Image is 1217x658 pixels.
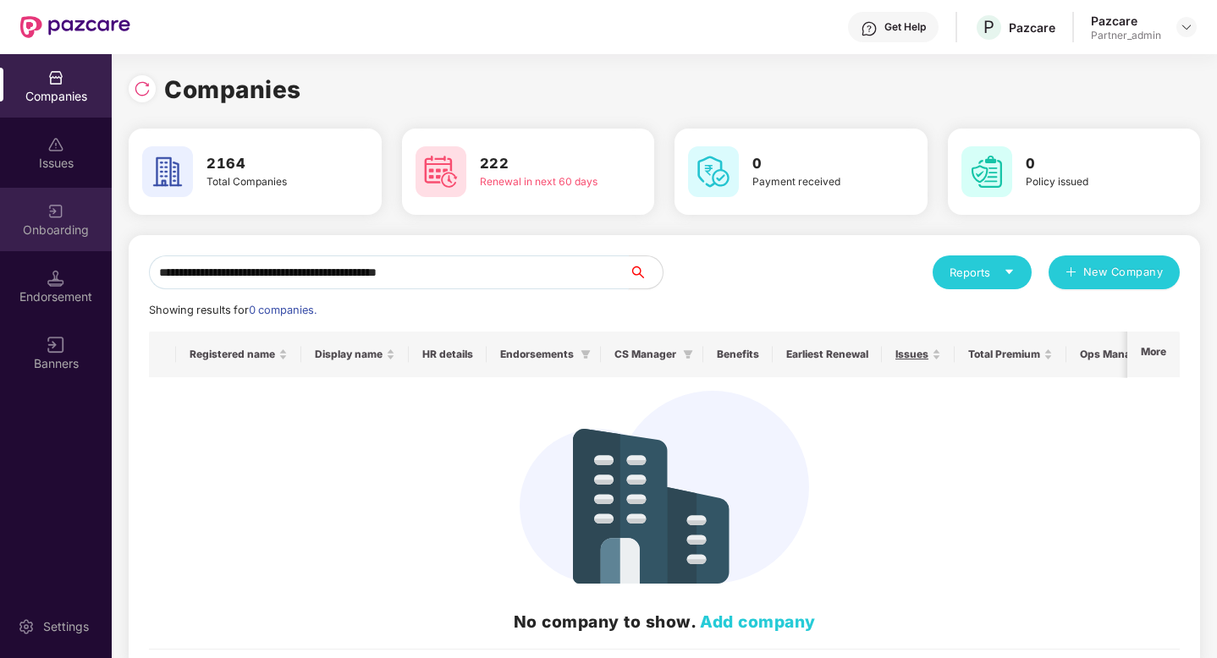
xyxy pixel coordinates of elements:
[249,304,317,316] span: 0 companies.
[1009,19,1055,36] div: Pazcare
[752,153,878,175] h3: 0
[164,71,301,108] h1: Companies
[315,348,383,361] span: Display name
[983,17,994,37] span: P
[1127,332,1180,377] th: More
[577,344,594,365] span: filter
[207,153,333,175] h3: 2164
[20,16,130,38] img: New Pazcare Logo
[1091,13,1161,29] div: Pazcare
[47,136,64,153] img: svg+xml;base64,PHN2ZyBpZD0iSXNzdWVzX2Rpc2FibGVkIiB4bWxucz0iaHR0cDovL3d3dy53My5vcmcvMjAwMC9zdmciIH...
[520,391,809,584] img: svg+xml;base64,PHN2ZyB4bWxucz0iaHR0cDovL3d3dy53My5vcmcvMjAwMC9zdmciIHdpZHRoPSIzNDIiIGhlaWdodD0iMj...
[409,332,487,377] th: HR details
[149,304,317,316] span: Showing results for
[38,618,94,635] div: Settings
[680,344,697,365] span: filter
[884,20,926,34] div: Get Help
[1049,255,1180,289] button: plusNew Company
[861,20,878,37] img: svg+xml;base64,PHN2ZyBpZD0iSGVscC0zMngzMiIgeG1sbnM9Imh0dHA6Ly93d3cudzMub3JnLzIwMDAvc3ZnIiB3aWR0aD...
[955,332,1066,377] th: Total Premium
[961,146,1012,197] img: svg+xml;base64,PHN2ZyB4bWxucz0iaHR0cDovL3d3dy53My5vcmcvMjAwMC9zdmciIHdpZHRoPSI2MCIgaGVpZ2h0PSI2MC...
[581,349,591,359] span: filter
[301,332,409,377] th: Display name
[47,203,64,220] img: svg+xml;base64,PHN2ZyB3aWR0aD0iMjAiIGhlaWdodD0iMjAiIHZpZXdCb3g9IjAgMCAyMCAyMCIgZmlsbD0ibm9uZSIgeG...
[190,348,275,361] span: Registered name
[773,332,882,377] th: Earliest Renewal
[500,348,574,361] span: Endorsements
[1026,174,1152,190] div: Policy issued
[1004,266,1015,277] span: caret-down
[480,153,606,175] h3: 222
[882,332,955,377] th: Issues
[950,264,1015,281] div: Reports
[614,348,676,361] span: CS Manager
[47,270,64,287] img: svg+xml;base64,PHN2ZyB3aWR0aD0iMTQuNSIgaGVpZ2h0PSIxNC41IiB2aWV3Qm94PSIwIDAgMTYgMTYiIGZpbGw9Im5vbm...
[683,349,693,359] span: filter
[895,348,928,361] span: Issues
[1026,153,1152,175] h3: 0
[1083,264,1164,281] span: New Company
[628,255,664,289] button: search
[1180,20,1193,34] img: svg+xml;base64,PHN2ZyBpZD0iRHJvcGRvd24tMzJ4MzIiIHhtbG5zPSJodHRwOi8vd3d3LnczLm9yZy8yMDAwL3N2ZyIgd2...
[207,174,333,190] div: Total Companies
[47,337,64,354] img: svg+xml;base64,PHN2ZyB3aWR0aD0iMTYiIGhlaWdodD0iMTYiIHZpZXdCb3g9IjAgMCAxNiAxNiIgZmlsbD0ibm9uZSIgeG...
[700,611,816,632] a: Add company
[1091,29,1161,42] div: Partner_admin
[142,146,193,197] img: svg+xml;base64,PHN2ZyB4bWxucz0iaHR0cDovL3d3dy53My5vcmcvMjAwMC9zdmciIHdpZHRoPSI2MCIgaGVpZ2h0PSI2MC...
[968,348,1040,361] span: Total Premium
[134,80,151,97] img: svg+xml;base64,PHN2ZyBpZD0iUmVsb2FkLTMyeDMyIiB4bWxucz0iaHR0cDovL3d3dy53My5vcmcvMjAwMC9zdmciIHdpZH...
[162,609,1166,634] h2: No company to show.
[628,266,663,279] span: search
[752,174,878,190] div: Payment received
[416,146,466,197] img: svg+xml;base64,PHN2ZyB4bWxucz0iaHR0cDovL3d3dy53My5vcmcvMjAwMC9zdmciIHdpZHRoPSI2MCIgaGVpZ2h0PSI2MC...
[1080,348,1148,361] span: Ops Manager
[47,69,64,86] img: svg+xml;base64,PHN2ZyBpZD0iQ29tcGFuaWVzIiB4bWxucz0iaHR0cDovL3d3dy53My5vcmcvMjAwMC9zdmciIHdpZHRoPS...
[176,332,301,377] th: Registered name
[480,174,606,190] div: Renewal in next 60 days
[18,618,35,635] img: svg+xml;base64,PHN2ZyBpZD0iU2V0dGluZy0yMHgyMCIgeG1sbnM9Imh0dHA6Ly93d3cudzMub3JnLzIwMDAvc3ZnIiB3aW...
[688,146,739,197] img: svg+xml;base64,PHN2ZyB4bWxucz0iaHR0cDovL3d3dy53My5vcmcvMjAwMC9zdmciIHdpZHRoPSI2MCIgaGVpZ2h0PSI2MC...
[1066,266,1077,280] span: plus
[703,332,773,377] th: Benefits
